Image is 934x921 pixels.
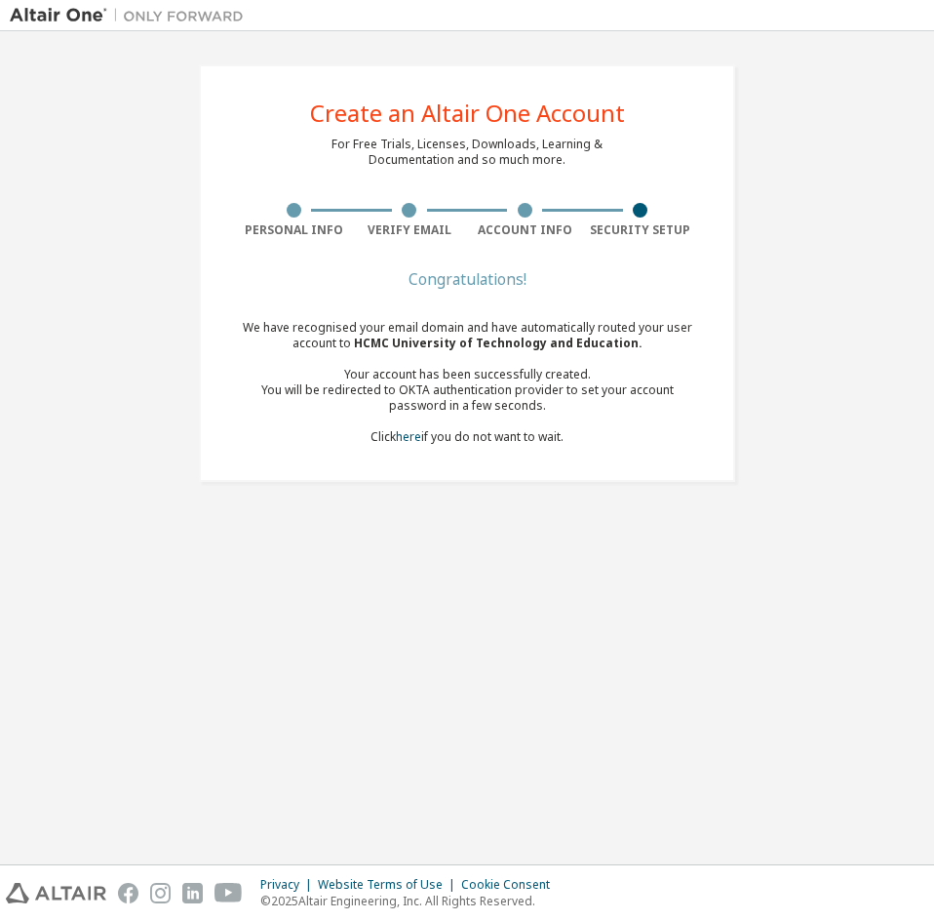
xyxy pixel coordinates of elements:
div: We have recognised your email domain and have automatically routed your user account to Click if ... [236,320,698,445]
img: Altair One [10,6,253,25]
img: altair_logo.svg [6,883,106,903]
img: facebook.svg [118,883,138,903]
div: Cookie Consent [461,877,562,893]
div: Your account has been successfully created. [236,367,698,382]
p: © 2025 Altair Engineering, Inc. All Rights Reserved. [260,893,562,909]
div: You will be redirected to OKTA authentication provider to set your account password in a few seco... [236,382,698,414]
div: Account Info [467,222,583,238]
div: For Free Trials, Licenses, Downloads, Learning & Documentation and so much more. [331,137,603,168]
div: Create an Altair One Account [310,101,625,125]
div: Security Setup [583,222,699,238]
img: linkedin.svg [182,883,203,903]
div: Privacy [260,877,318,893]
img: youtube.svg [214,883,243,903]
div: Verify Email [352,222,468,238]
a: here [396,428,421,445]
span: HCMC University of Technology and Education . [354,335,642,351]
div: Personal Info [236,222,352,238]
img: instagram.svg [150,883,171,903]
div: Website Terms of Use [318,877,461,893]
div: Congratulations! [236,273,698,285]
